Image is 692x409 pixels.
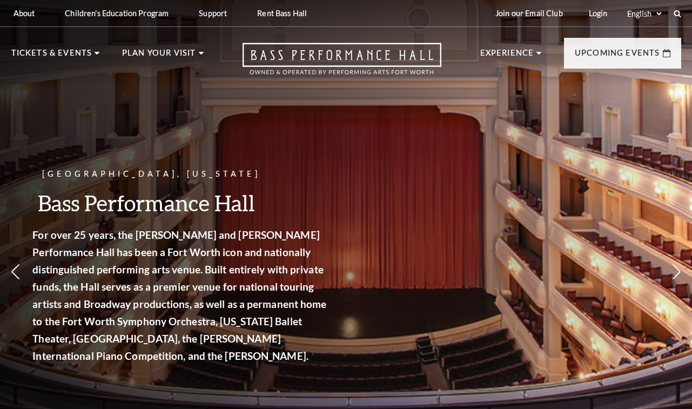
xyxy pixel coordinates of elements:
p: [GEOGRAPHIC_DATA], [US_STATE] [43,167,340,181]
p: Rent Bass Hall [257,9,307,18]
p: Tickets & Events [11,46,92,66]
p: Children's Education Program [65,9,169,18]
p: Plan Your Visit [122,46,196,66]
select: Select: [625,9,663,19]
p: Support [199,9,227,18]
p: Experience [480,46,534,66]
p: Upcoming Events [575,46,660,66]
h3: Bass Performance Hall [43,189,340,217]
p: About [14,9,35,18]
strong: For over 25 years, the [PERSON_NAME] and [PERSON_NAME] Performance Hall has been a Fort Worth ico... [43,229,337,362]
